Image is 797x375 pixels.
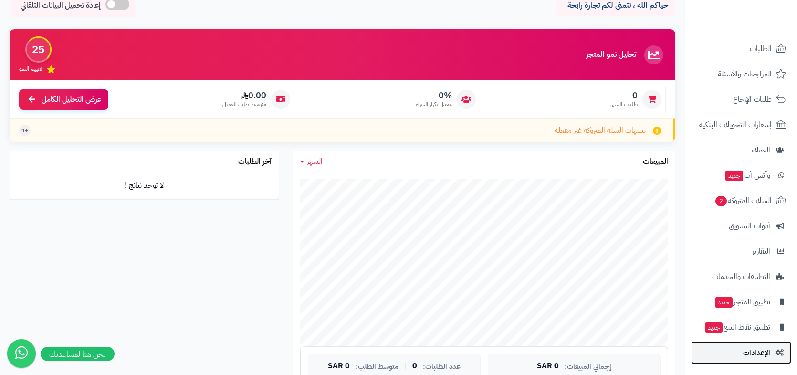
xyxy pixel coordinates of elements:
[416,100,452,108] span: معدل تكرار الشراء
[21,127,28,135] span: +1
[691,341,791,364] a: الإعدادات
[565,363,611,371] span: إجمالي المبيعات:
[705,322,723,333] span: جديد
[423,363,461,371] span: عدد الطلبات:
[715,297,733,308] span: جديد
[42,94,101,105] span: عرض التحليل الكامل
[691,214,791,237] a: أدوات التسويق
[10,172,279,199] td: لا توجد نتائج !
[714,194,772,207] span: السلات المتروكة
[691,88,791,111] a: طلبات الإرجاع
[222,90,266,101] span: 0.00
[718,67,772,81] span: المراجعات والأسئلة
[714,295,770,309] span: تطبيق المتجر
[610,90,638,101] span: 0
[19,65,42,73] span: تقييم النمو
[725,171,743,181] span: جديد
[732,26,788,46] img: logo-2.png
[404,363,407,370] span: |
[724,169,770,182] span: وآتس آب
[691,139,791,161] a: العملاء
[300,156,323,167] a: الشهر
[752,245,770,258] span: التقارير
[356,363,398,371] span: متوسط الطلب:
[307,156,323,167] span: الشهر
[691,37,791,60] a: الطلبات
[412,362,417,371] span: 0
[715,196,727,206] span: 2
[643,158,668,166] h3: المبيعات
[691,240,791,263] a: التقارير
[691,265,791,288] a: التطبيقات والخدمات
[752,143,770,157] span: العملاء
[610,100,638,108] span: طلبات الشهر
[416,90,452,101] span: 0%
[555,125,646,136] span: تنبيهات السلة المتروكة غير مفعلة
[733,93,772,106] span: طلبات الإرجاع
[691,113,791,136] a: إشعارات التحويلات البنكية
[712,270,770,283] span: التطبيقات والخدمات
[328,362,350,371] span: 0 SAR
[750,42,772,55] span: الطلبات
[691,316,791,339] a: تطبيق نقاط البيعجديد
[238,158,272,166] h3: آخر الطلبات
[691,63,791,86] a: المراجعات والأسئلة
[222,100,266,108] span: متوسط طلب العميل
[691,164,791,187] a: وآتس آبجديد
[704,321,770,334] span: تطبيق نقاط البيع
[19,89,108,110] a: عرض التحليل الكامل
[691,290,791,313] a: تطبيق المتجرجديد
[691,189,791,212] a: السلات المتروكة2
[743,346,770,359] span: الإعدادات
[699,118,772,131] span: إشعارات التحويلات البنكية
[586,51,636,59] h3: تحليل نمو المتجر
[537,362,559,371] span: 0 SAR
[729,219,770,233] span: أدوات التسويق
